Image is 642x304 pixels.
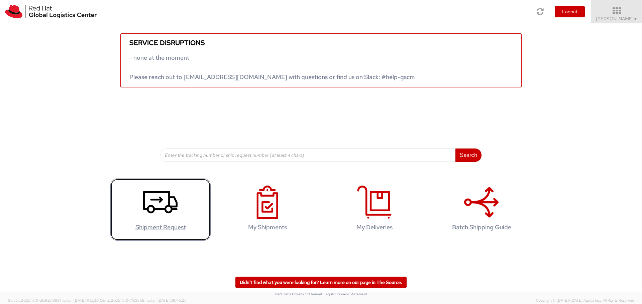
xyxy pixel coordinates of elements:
[324,179,425,241] a: My Deliveries
[144,298,187,303] span: master, [DATE] 09:46:25
[5,5,97,18] img: rh-logistics-00dfa346123c4ec078e1.svg
[275,292,322,296] a: Red Hat's Privacy Statement
[8,298,99,303] span: Server: 2025.18.0-d1e9a510831
[323,292,367,296] a: | Agistix Privacy Statement
[224,224,311,231] h4: My Shipments
[100,298,187,303] span: Client: 2025.18.0-71d3358
[438,224,525,231] h4: Batch Shipping Guide
[61,298,99,303] span: master, [DATE] 11:12:30
[331,224,418,231] h4: My Deliveries
[217,179,318,241] a: My Shipments
[129,39,513,46] h5: Service disruptions
[555,6,585,17] button: Logout
[455,148,481,162] button: Search
[536,298,634,303] span: Copyright © [DATE]-[DATE] Agistix Inc., All Rights Reserved
[129,54,415,81] span: - none at the moment Please reach out to [EMAIL_ADDRESS][DOMAIN_NAME] with questions or find us o...
[634,16,638,22] span: ▼
[110,179,211,241] a: Shipment Request
[431,179,532,241] a: Batch Shipping Guide
[117,224,204,231] h4: Shipment Request
[160,148,456,162] input: Enter the tracking number or ship request number (at least 4 chars)
[235,277,407,288] a: Didn't find what you were looking for? Learn more on our page in The Source.
[596,16,638,22] span: [PERSON_NAME]
[120,33,522,87] a: Service disruptions - none at the moment Please reach out to [EMAIL_ADDRESS][DOMAIN_NAME] with qu...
